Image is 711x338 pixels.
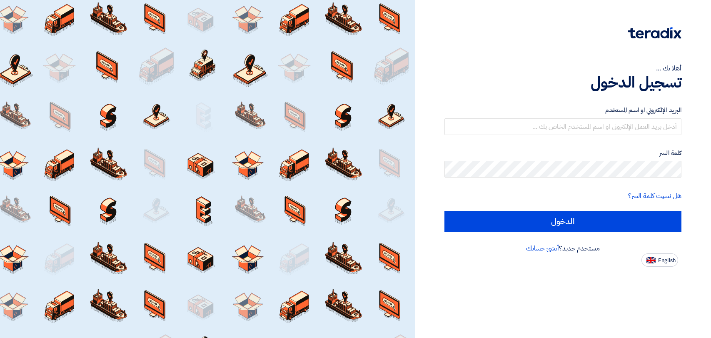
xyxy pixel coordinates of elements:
[444,211,681,232] input: الدخول
[641,253,678,267] button: English
[444,148,681,158] label: كلمة السر
[628,191,681,201] a: هل نسيت كلمة السر؟
[444,243,681,253] div: مستخدم جديد؟
[526,243,559,253] a: أنشئ حسابك
[444,63,681,73] div: أهلا بك ...
[628,27,681,39] img: Teradix logo
[444,73,681,92] h1: تسجيل الدخول
[444,105,681,115] label: البريد الإلكتروني او اسم المستخدم
[658,258,676,263] span: English
[444,118,681,135] input: أدخل بريد العمل الإلكتروني او اسم المستخدم الخاص بك ...
[646,257,656,263] img: en-US.png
